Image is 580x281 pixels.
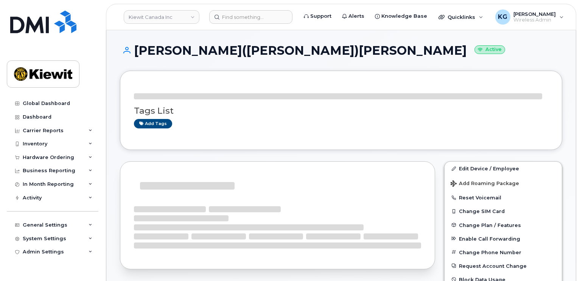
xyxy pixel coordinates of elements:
button: Reset Voicemail [445,191,562,204]
span: Add Roaming Package [451,181,519,188]
span: Enable Call Forwarding [459,236,520,241]
a: Add tags [134,119,172,128]
button: Enable Call Forwarding [445,232,562,245]
h1: [PERSON_NAME]([PERSON_NAME])[PERSON_NAME] [120,44,562,57]
a: Edit Device / Employee [445,162,562,175]
small: Active [474,45,505,54]
button: Change SIM Card [445,204,562,218]
button: Change Plan / Features [445,218,562,232]
button: Add Roaming Package [445,175,562,191]
button: Change Phone Number [445,245,562,259]
h3: Tags List [134,106,548,116]
button: Request Account Change [445,259,562,273]
span: Change Plan / Features [459,222,521,228]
